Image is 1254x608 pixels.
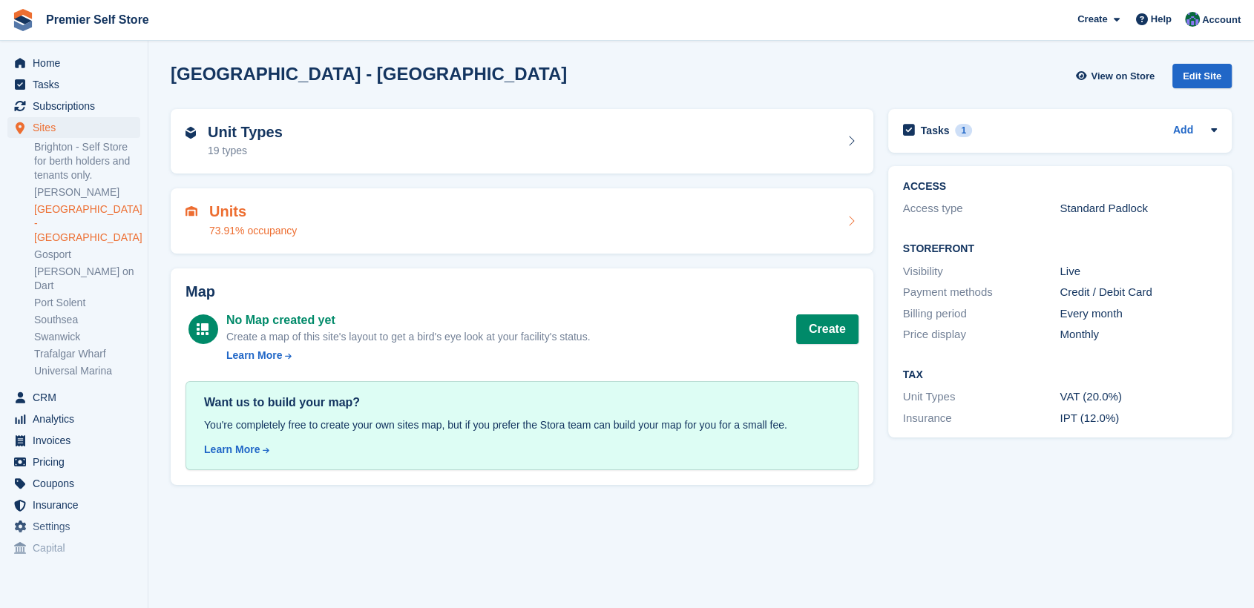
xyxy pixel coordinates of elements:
[1202,13,1241,27] span: Account
[171,64,567,84] h2: [GEOGRAPHIC_DATA] - [GEOGRAPHIC_DATA]
[33,74,122,95] span: Tasks
[903,284,1060,301] div: Payment methods
[903,200,1060,217] div: Access type
[7,473,140,494] a: menu
[226,348,590,363] a: Learn More
[1074,64,1161,88] a: View on Store
[33,495,122,515] span: Insurance
[1060,284,1217,301] div: Credit / Debit Card
[955,124,972,137] div: 1
[7,495,140,515] a: menu
[1060,410,1217,427] div: IPT (12.0%)
[204,442,840,457] a: Learn More
[34,185,140,199] a: [PERSON_NAME]
[34,248,140,262] a: Gosport
[171,188,873,254] a: Units 73.91% occupancy
[7,96,140,116] a: menu
[186,206,197,217] img: unit-icn-7be61d7bf1b0ce9d3e12c5938cc71ed9869f7b940bace4675aadf7bd6d80202e.svg
[7,538,140,558] a: menu
[226,348,282,363] div: Learn More
[204,394,840,412] div: Want us to build your map?
[7,430,140,451] a: menu
[204,442,260,457] div: Learn More
[7,516,140,537] a: menu
[903,369,1217,381] h2: Tax
[33,53,122,73] span: Home
[903,305,1060,323] div: Billing period
[33,96,122,116] span: Subscriptions
[1185,12,1200,27] img: Jo Granger
[226,329,590,345] div: Create a map of this site's layout to get a bird's eye look at your facility's status.
[33,409,122,429] span: Analytics
[1060,200,1217,217] div: Standard Padlock
[208,124,283,141] h2: Unit Types
[197,323,209,335] img: map-icn-white-8b231986280072e83805622d3debb4903e2986e43859118e7b4002611c8ef794.svg
[796,314,859,344] button: Create
[33,430,122,451] span: Invoices
[7,53,140,73] a: menu
[204,417,840,433] div: You're completely free to create your own sites map, but if you prefer the Stora team can build y...
[13,571,148,586] span: Storefront
[7,117,140,138] a: menu
[33,387,122,408] span: CRM
[34,202,140,245] a: [GEOGRAPHIC_DATA] - [GEOGRAPHIC_DATA]
[1091,69,1155,84] span: View on Store
[1060,326,1217,343] div: Monthly
[12,9,34,31] img: stora-icon-8386f47178a22dfd0bd8f6a31ec36ba5ce8667c1dd55bd0f319d3a0aa187defe.svg
[1172,64,1232,88] div: Edit Site
[1060,389,1217,406] div: VAT (20.0%)
[1060,305,1217,323] div: Every month
[33,117,122,138] span: Sites
[34,265,140,293] a: [PERSON_NAME] on Dart
[209,223,297,239] div: 73.91% occupancy
[903,263,1060,280] div: Visibility
[7,452,140,472] a: menu
[33,516,122,537] span: Settings
[171,109,873,174] a: Unit Types 19 types
[33,538,122,558] span: Capital
[1060,263,1217,280] div: Live
[903,243,1217,255] h2: Storefront
[1173,122,1193,139] a: Add
[33,473,122,494] span: Coupons
[7,74,140,95] a: menu
[921,124,950,137] h2: Tasks
[7,387,140,408] a: menu
[186,283,859,300] h2: Map
[226,311,590,329] div: No Map created yet
[34,140,140,182] a: Brighton - Self Store for berth holders and tenants only.
[186,127,196,139] img: unit-type-icn-2b2737a686de81e16bb02015468b77c625bbabd49415b5ef34ead5e3b44a266d.svg
[903,326,1060,343] div: Price display
[903,181,1217,193] h2: ACCESS
[903,389,1060,406] div: Unit Types
[34,296,140,310] a: Port Solent
[40,7,155,32] a: Premier Self Store
[34,347,140,361] a: Trafalgar Wharf
[1151,12,1172,27] span: Help
[903,410,1060,427] div: Insurance
[209,203,297,220] h2: Units
[1172,64,1232,94] a: Edit Site
[208,143,283,159] div: 19 types
[33,452,122,472] span: Pricing
[1077,12,1107,27] span: Create
[34,313,140,327] a: Southsea
[34,364,140,378] a: Universal Marina
[34,330,140,344] a: Swanwick
[7,409,140,429] a: menu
